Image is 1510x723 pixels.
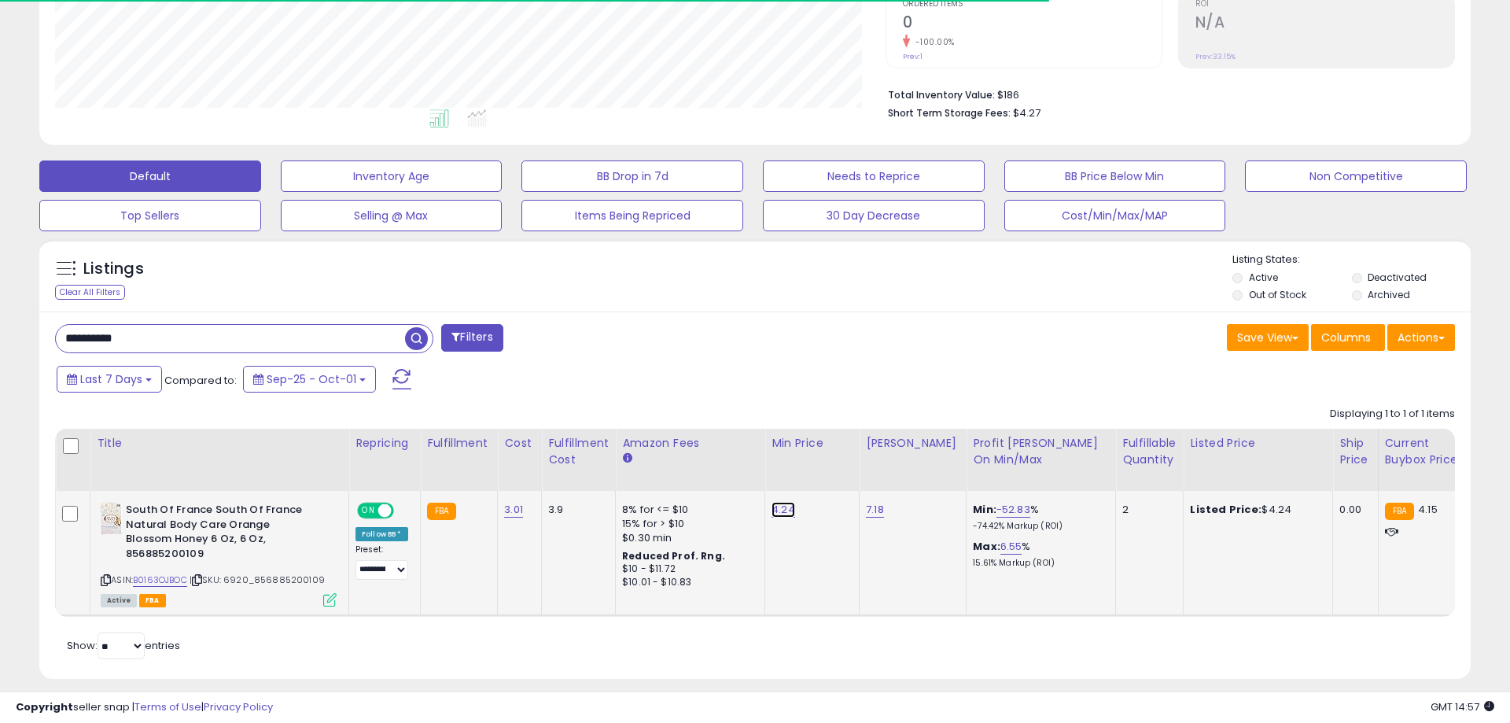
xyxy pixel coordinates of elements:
div: [PERSON_NAME] [866,435,959,452]
span: OFF [392,504,417,518]
div: Follow BB * [355,527,408,541]
a: -52.83 [996,502,1030,518]
div: Min Price [772,435,853,452]
div: 2 [1122,503,1171,517]
div: Current Buybox Price [1385,435,1466,468]
div: Repricing [355,435,414,452]
span: 4.15 [1418,502,1438,517]
span: Last 7 Days [80,371,142,387]
b: Min: [973,502,996,517]
label: Out of Stock [1249,288,1306,301]
b: Max: [973,539,1000,554]
button: Save View [1227,324,1309,351]
div: Fulfillable Quantity [1122,435,1177,468]
span: ON [359,504,378,518]
small: Amazon Fees. [622,452,632,466]
button: Last 7 Days [57,366,162,393]
div: Fulfillment [427,435,491,452]
b: South Of France South Of France Natural Body Care Orange Blossom Honey 6 Oz, 6 Oz, 856885200109 [126,503,317,565]
a: B0163OJBOC [133,574,187,587]
div: 8% for <= $10 [622,503,753,517]
div: $10.01 - $10.83 [622,576,753,589]
div: % [973,503,1103,532]
b: Reduced Prof. Rng. [622,549,725,563]
strong: Copyright [16,699,73,714]
div: Preset: [355,544,408,580]
button: Top Sellers [39,200,261,231]
span: | SKU: 6920_856885200109 [190,574,325,586]
button: Sep-25 - Oct-01 [243,366,376,393]
a: 7.18 [866,502,884,518]
div: seller snap | | [16,700,273,715]
span: 2025-10-9 14:57 GMT [1431,699,1494,714]
a: Terms of Use [134,699,201,714]
button: BB Price Below Min [1004,160,1226,192]
p: Listing States: [1232,253,1470,267]
div: 15% for > $10 [622,517,753,531]
button: Cost/Min/Max/MAP [1004,200,1226,231]
span: Compared to: [164,373,237,388]
div: 0.00 [1339,503,1365,517]
label: Archived [1368,288,1410,301]
button: Needs to Reprice [763,160,985,192]
div: Ship Price [1339,435,1371,468]
div: Title [97,435,342,452]
a: 3.01 [504,502,523,518]
button: Default [39,160,261,192]
small: FBA [1385,503,1414,520]
b: Listed Price: [1190,502,1261,517]
span: Sep-25 - Oct-01 [267,371,356,387]
th: The percentage added to the cost of goods (COGS) that forms the calculator for Min & Max prices. [967,429,1116,491]
span: All listings currently available for purchase on Amazon [101,594,137,607]
div: ASIN: [101,503,337,605]
div: % [973,540,1103,569]
div: Profit [PERSON_NAME] on Min/Max [973,435,1109,468]
span: FBA [139,594,166,607]
div: Listed Price [1190,435,1326,452]
div: Displaying 1 to 1 of 1 items [1330,407,1455,422]
div: $0.30 min [622,531,753,545]
span: Show: entries [67,638,180,653]
h5: Listings [83,258,144,280]
button: Non Competitive [1245,160,1467,192]
button: Actions [1387,324,1455,351]
button: BB Drop in 7d [521,160,743,192]
div: $10 - $11.72 [622,563,753,576]
div: Clear All Filters [55,285,125,300]
div: 3.9 [548,503,603,517]
small: FBA [427,503,456,520]
div: Fulfillment Cost [548,435,609,468]
button: Inventory Age [281,160,503,192]
a: 4.24 [772,502,795,518]
a: 6.55 [1000,539,1022,555]
button: Columns [1311,324,1385,351]
button: 30 Day Decrease [763,200,985,231]
p: 15.61% Markup (ROI) [973,558,1103,569]
img: 51FJnNtBTJL._SL40_.jpg [101,503,122,534]
label: Deactivated [1368,271,1427,284]
button: Selling @ Max [281,200,503,231]
p: -74.42% Markup (ROI) [973,521,1103,532]
div: Cost [504,435,535,452]
button: Filters [441,324,503,352]
div: $4.24 [1190,503,1320,517]
button: Items Being Repriced [521,200,743,231]
a: Privacy Policy [204,699,273,714]
label: Active [1249,271,1278,284]
span: Columns [1321,330,1371,345]
div: Amazon Fees [622,435,758,452]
